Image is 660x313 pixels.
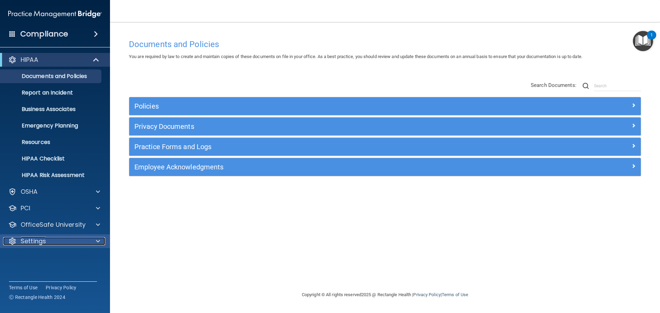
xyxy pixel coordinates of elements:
[8,7,102,21] img: PMB logo
[129,40,641,49] h4: Documents and Policies
[4,89,98,96] p: Report an Incident
[20,29,68,39] h4: Compliance
[4,139,98,146] p: Resources
[21,56,38,64] p: HIPAA
[46,284,77,291] a: Privacy Policy
[21,188,38,196] p: OSHA
[413,292,440,297] a: Privacy Policy
[442,292,468,297] a: Terms of Use
[260,284,510,306] div: Copyright © All rights reserved 2025 @ Rectangle Health | |
[134,101,636,112] a: Policies
[583,83,589,89] img: ic-search.3b580494.png
[4,122,98,129] p: Emergency Planning
[8,204,100,212] a: PCI
[8,188,100,196] a: OSHA
[21,204,30,212] p: PCI
[21,237,46,245] p: Settings
[650,35,653,44] div: 1
[134,141,636,152] a: Practice Forms and Logs
[134,143,508,150] h5: Practice Forms and Logs
[633,31,653,51] button: Open Resource Center, 1 new notification
[4,73,98,80] p: Documents and Policies
[129,54,582,59] span: You are required by law to create and maintain copies of these documents on file in your office. ...
[21,221,86,229] p: OfficeSafe University
[134,163,508,171] h5: Employee Acknowledgments
[531,82,576,88] span: Search Documents:
[134,123,508,130] h5: Privacy Documents
[8,56,100,64] a: HIPAA
[9,294,65,301] span: Ⓒ Rectangle Health 2024
[4,172,98,179] p: HIPAA Risk Assessment
[9,284,37,291] a: Terms of Use
[8,221,100,229] a: OfficeSafe University
[541,264,652,292] iframe: Drift Widget Chat Controller
[594,81,641,91] input: Search
[134,121,636,132] a: Privacy Documents
[8,237,100,245] a: Settings
[4,155,98,162] p: HIPAA Checklist
[4,106,98,113] p: Business Associates
[134,161,636,172] a: Employee Acknowledgments
[134,102,508,110] h5: Policies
